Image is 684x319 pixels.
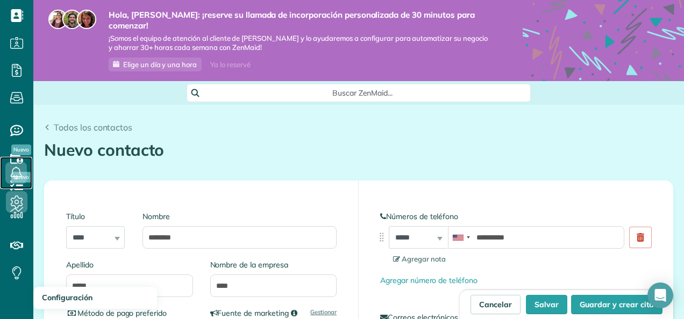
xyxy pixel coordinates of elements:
[62,10,82,29] img: jorge-587dff0eeaa6aab1f244e6dc62b8924c3b6ad411094392a53c71c6c4a576187d.jpg
[54,122,132,133] span: Todos los contactos
[142,211,337,222] label: Nombre
[204,58,257,71] div: Ya lo reservé
[310,308,337,316] a: Gestionar
[571,295,662,314] button: Guardar y crear cita
[66,211,125,222] label: Título
[109,10,490,31] strong: Hola, [PERSON_NAME]: ¡reserve su llamada de incorporación personalizada de 30 minutos para comenzar!
[44,141,673,159] h1: Nuevo contacto
[109,57,202,71] a: Elige un día y una hora
[217,308,288,318] font: Fuente de marketing
[402,255,446,263] font: Agregar nota
[109,34,490,52] span: ¡Somos el equipo de atención al cliente de [PERSON_NAME] y lo ayudaremos a configurar para automa...
[77,308,167,318] font: Método de pago preferido
[123,60,197,69] span: Elige un día y una hora
[42,293,92,302] span: Configuración
[647,282,673,308] div: Abra Intercom Messenger
[33,287,157,309] a: Configuración
[77,10,96,29] img: michelle-19f622bdf1676172e81f8f8fba1fb50e276960ebfe0243fe18214015130c80e4.jpg
[448,227,473,248] div: United States: +1
[44,121,132,134] a: Todos los contactos
[66,259,193,270] label: Apellido
[386,212,458,221] font: Números de teléfono
[11,144,31,155] span: Nuevo
[526,295,567,314] button: Salvar
[210,259,337,270] label: Nombre de la empresa
[48,10,68,29] img: maria-72a9807cf96188c08ef61303f053569d2e2a8a1cde33d635c8a3ac13582a053d.jpg
[376,231,387,243] img: drag_indicator-119b368615184ecde3eda3c64c821f6cf29d3e2b97b89ee44bc31753036683e5.png
[471,295,521,314] a: Cancelar
[380,275,478,285] a: Agregar número de teléfono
